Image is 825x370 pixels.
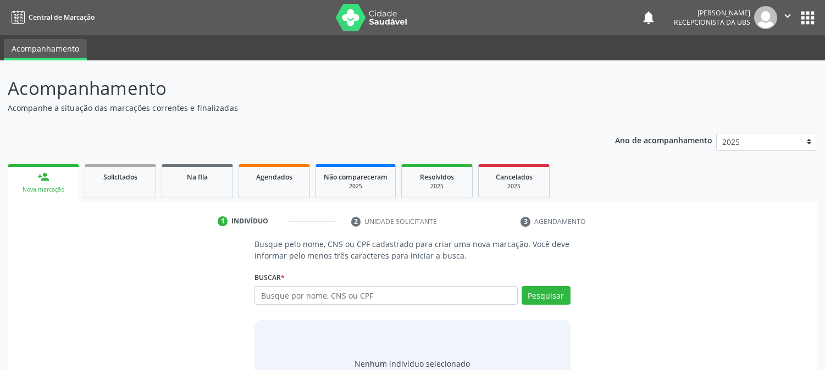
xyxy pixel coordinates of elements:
[29,13,95,22] span: Central de Marcação
[103,172,137,182] span: Solicitados
[8,102,574,114] p: Acompanhe a situação das marcações correntes e finalizadas
[15,186,71,194] div: Nova marcação
[522,286,571,305] button: Pesquisar
[615,133,712,147] p: Ano de acompanhamento
[324,172,387,182] span: Não compareceram
[496,172,533,182] span: Cancelados
[355,358,470,369] div: Nenhum indivíduo selecionado
[486,182,541,190] div: 2025
[37,171,49,183] div: person_add
[254,238,570,261] p: Busque pelo nome, CNS ou CPF cadastrado para criar uma nova marcação. Você deve informar pelo men...
[231,216,268,226] div: Indivíduo
[8,75,574,102] p: Acompanhamento
[777,6,798,29] button: 
[674,8,750,18] div: [PERSON_NAME]
[254,286,517,305] input: Busque por nome, CNS ou CPF
[218,216,228,226] div: 1
[4,39,87,60] a: Acompanhamento
[420,172,454,182] span: Resolvidos
[187,172,208,182] span: Na fila
[256,172,292,182] span: Agendados
[798,8,817,27] button: apps
[8,8,95,26] a: Central de Marcação
[641,10,656,25] button: notifications
[254,269,285,286] label: Buscar
[674,18,750,27] span: Recepcionista da UBS
[409,182,464,190] div: 2025
[324,182,387,190] div: 2025
[782,10,794,22] i: 
[754,6,777,29] img: img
